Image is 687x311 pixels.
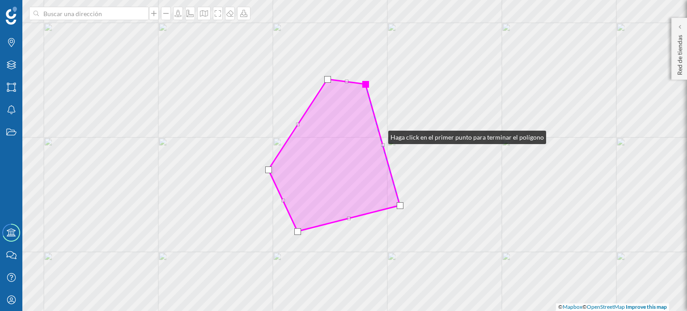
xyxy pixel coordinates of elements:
[18,6,50,14] span: Soporte
[388,131,546,144] div: Haga click en el primer punto para terminar el polígono
[626,303,667,310] a: Improve this map
[587,303,625,310] a: OpenStreetMap
[556,303,669,311] div: © ©
[675,31,684,75] p: Red de tiendas
[563,303,582,310] a: Mapbox
[6,7,17,25] img: Geoblink Logo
